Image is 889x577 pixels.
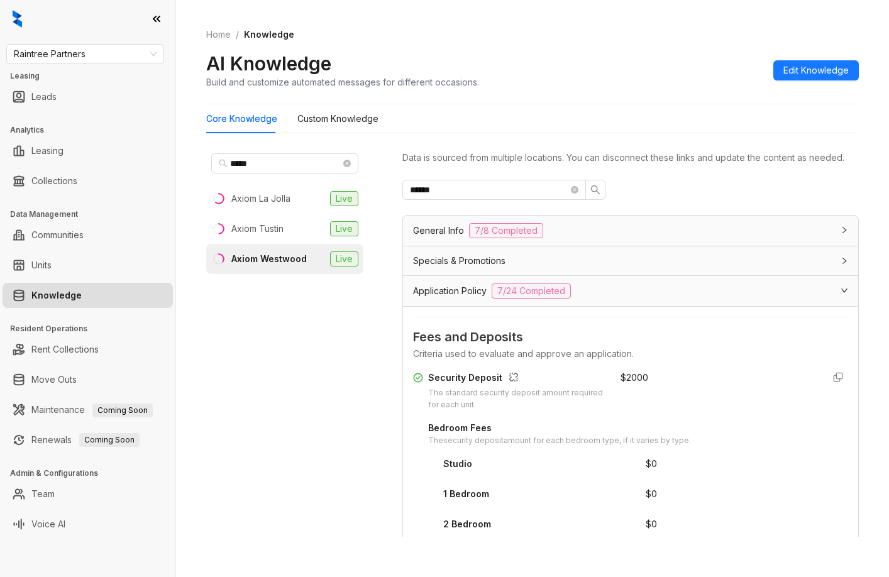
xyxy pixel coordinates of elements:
li: Maintenance [3,397,173,422]
li: Renewals [3,427,173,453]
div: Axiom La Jolla [231,192,290,206]
h2: AI Knowledge [206,52,331,75]
span: 7/24 Completed [492,283,571,299]
span: Application Policy [413,284,487,298]
span: expanded [841,287,848,294]
li: Knowledge [3,283,173,308]
a: Voice AI [31,512,65,537]
div: Application Policy7/24 Completed [403,276,858,306]
h3: Resident Operations [10,323,175,334]
a: Home [204,28,233,41]
span: Coming Soon [92,404,153,417]
h3: Leasing [10,70,175,82]
span: close-circle [571,186,578,194]
li: Rent Collections [3,337,173,362]
div: Build and customize automated messages for different occasions. [206,75,479,89]
div: $ 0 [646,487,657,501]
span: Fees and Deposits [413,327,848,347]
h3: Admin & Configurations [10,468,175,479]
span: Live [330,251,358,267]
span: Knowledge [244,29,294,40]
div: Bedroom Fees [428,421,691,435]
div: Core Knowledge [206,112,277,126]
a: Team [31,481,55,507]
div: $ 2000 [621,371,648,385]
span: search [219,159,228,168]
a: Leasing [31,138,63,163]
span: Live [330,221,358,236]
a: Units [31,253,52,278]
a: Rent Collections [31,337,99,362]
li: Voice AI [3,512,173,537]
li: Team [3,481,173,507]
span: Live [330,191,358,206]
div: Studio [443,457,472,471]
span: close-circle [343,160,351,167]
span: General Info [413,224,464,238]
button: Edit Knowledge [773,60,859,80]
li: / [236,28,239,41]
span: collapsed [841,226,848,234]
div: The security deposit amount for each bedroom type, if it varies by type. [428,435,691,447]
div: Data is sourced from multiple locations. You can disconnect these links and update the content as... [402,151,859,165]
span: Coming Soon [79,433,140,447]
div: General Info7/8 Completed [403,216,858,246]
div: Criteria used to evaluate and approve an application. [413,347,848,361]
li: Collections [3,168,173,194]
li: Leads [3,84,173,109]
li: Leasing [3,138,173,163]
a: Knowledge [31,283,82,308]
a: Collections [31,168,77,194]
span: Raintree Partners [14,45,157,63]
div: Axiom Westwood [231,252,307,266]
a: Move Outs [31,367,77,392]
h3: Data Management [10,209,175,220]
div: $ 0 [646,517,657,531]
a: Leads [31,84,57,109]
span: search [590,185,600,195]
div: Custom Knowledge [297,112,378,126]
div: Security Deposit [428,371,605,387]
h3: Analytics [10,124,175,136]
span: collapsed [841,257,848,265]
img: logo [13,10,22,28]
div: 2 Bedroom [443,517,491,531]
div: $ 0 [646,457,657,471]
a: Communities [31,223,84,248]
li: Move Outs [3,367,173,392]
span: Specials & Promotions [413,254,505,268]
div: Specials & Promotions [403,246,858,275]
span: Edit Knowledge [783,63,849,77]
li: Units [3,253,173,278]
div: The standard security deposit amount required for each unit. [428,387,605,411]
div: 1 Bedroom [443,487,489,501]
a: RenewalsComing Soon [31,427,140,453]
li: Communities [3,223,173,248]
span: 7/8 Completed [469,223,543,238]
div: Axiom Tustin [231,222,284,236]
